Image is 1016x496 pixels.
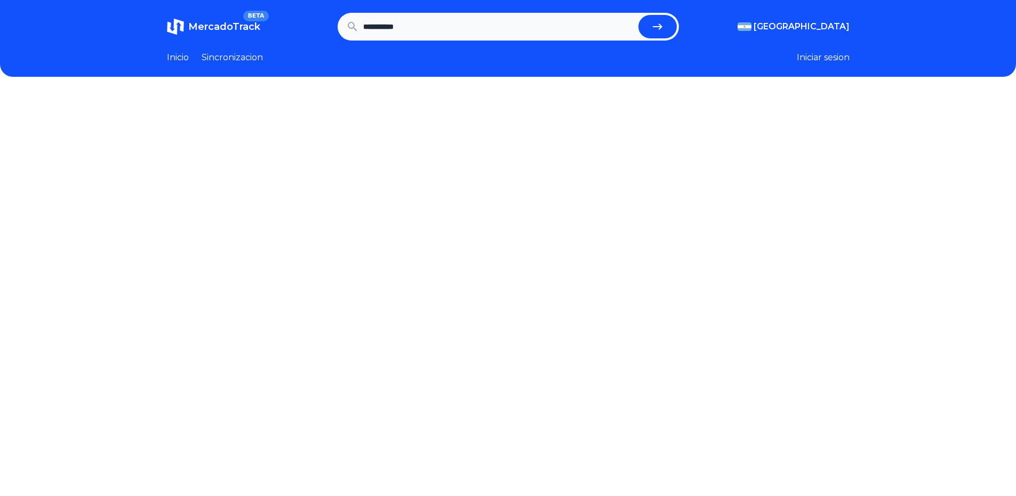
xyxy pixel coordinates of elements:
[797,51,850,64] button: Iniciar sesion
[167,51,189,64] a: Inicio
[738,22,751,31] img: Argentina
[754,20,850,33] span: [GEOGRAPHIC_DATA]
[167,18,184,35] img: MercadoTrack
[202,51,263,64] a: Sincronizacion
[188,21,260,33] span: MercadoTrack
[243,11,268,21] span: BETA
[167,18,260,35] a: MercadoTrackBETA
[738,20,850,33] button: [GEOGRAPHIC_DATA]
